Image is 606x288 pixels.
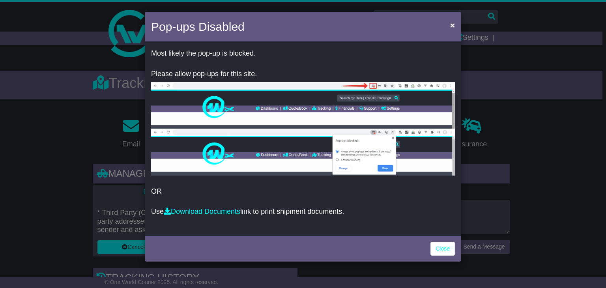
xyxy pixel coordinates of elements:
[164,208,240,215] a: Download Documents
[151,70,455,79] p: Please allow pop-ups for this site.
[450,21,455,30] span: ×
[145,43,461,234] div: OR
[151,49,455,58] p: Most likely the pop-up is blocked.
[151,208,455,216] p: Use link to print shipment documents.
[151,18,245,36] h4: Pop-ups Disabled
[446,17,459,33] button: Close
[151,82,455,129] img: allow-popup-1.png
[430,242,455,256] a: Close
[151,129,455,176] img: allow-popup-2.png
